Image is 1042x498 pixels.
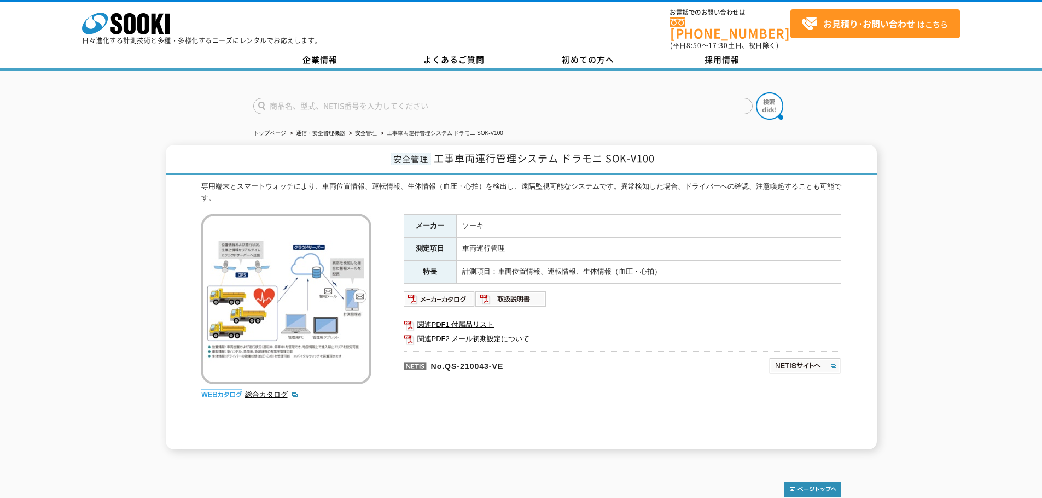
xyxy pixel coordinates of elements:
[823,17,915,30] strong: お見積り･お問い合わせ
[391,153,431,165] span: 安全管理
[404,215,456,238] th: メーカー
[790,9,960,38] a: お見積り･お問い合わせはこちら
[456,215,841,238] td: ソーキ
[670,17,790,39] a: [PHONE_NUMBER]
[253,98,753,114] input: 商品名、型式、NETIS番号を入力してください
[245,390,299,399] a: 総合カタログ
[784,482,841,497] img: トップページへ
[82,37,322,44] p: 日々進化する計測技術と多種・多様化するニーズにレンタルでお応えします。
[404,318,841,332] a: 関連PDF1 付属品リスト
[404,238,456,261] th: 測定項目
[655,52,789,68] a: 採用情報
[801,16,948,32] span: はこちら
[404,297,475,306] a: メーカーカタログ
[434,151,655,166] span: 工事車両運行管理システム ドラモニ SOK-V100
[670,40,778,50] span: (平日 ～ 土日、祝日除く)
[456,238,841,261] td: 車両運行管理
[475,297,547,306] a: 取扱説明書
[756,92,783,120] img: btn_search.png
[404,351,663,378] p: No.QS-210043-VE
[296,130,345,136] a: 通信・安全管理機器
[201,389,242,400] img: webカタログ
[562,54,614,66] span: 初めての方へ
[404,290,475,308] img: メーカーカタログ
[253,52,387,68] a: 企業情報
[670,9,790,16] span: お電話でのお問い合わせは
[769,357,841,374] img: NETISサイトへ
[686,40,702,50] span: 8:50
[475,290,547,308] img: 取扱説明書
[404,332,841,346] a: 関連PDF2 メール初期設定について
[708,40,728,50] span: 17:30
[521,52,655,68] a: 初めての方へ
[387,52,521,68] a: よくあるご質問
[404,261,456,284] th: 特長
[201,181,841,204] div: 専用端末とスマートウォッチにより、車両位置情報、運転情報、生体情報（血圧・心拍）を検出し、遠隔監視可能なシステムです。異常検知した場合、ドライバーへの確認、注意喚起することも可能です。
[355,130,377,136] a: 安全管理
[379,128,503,139] li: 工事車両運行管理システム ドラモニ SOK-V100
[253,130,286,136] a: トップページ
[456,261,841,284] td: 計測項目：車両位置情報、運転情報、生体情報（血圧・心拍）
[201,214,371,384] img: 工事車両運行管理システム ドラモニ SOK-V100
